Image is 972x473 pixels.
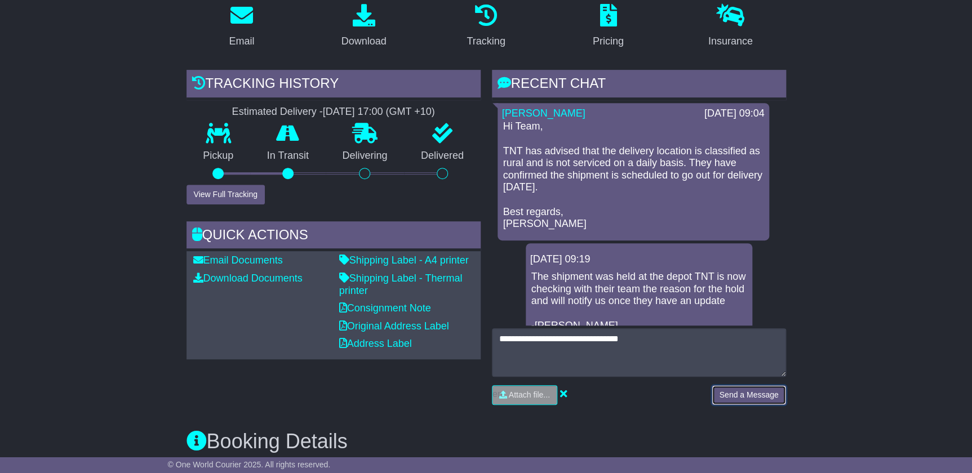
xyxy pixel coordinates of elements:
[339,255,469,266] a: Shipping Label - A4 printer
[593,34,624,49] div: Pricing
[704,108,765,120] div: [DATE] 09:04
[326,150,405,162] p: Delivering
[531,271,747,332] p: The shipment was held at the depot TNT is now checking with their team the reason for the hold an...
[339,320,449,332] a: Original Address Label
[503,121,764,230] p: Hi Team, TNT has advised that the delivery location is classified as rural and is not serviced on...
[187,150,251,162] p: Pickup
[187,221,481,252] div: Quick Actions
[250,150,326,162] p: In Transit
[492,70,786,100] div: RECENT CHAT
[339,273,463,296] a: Shipping Label - Thermal printer
[708,34,753,49] div: Insurance
[404,150,481,162] p: Delivered
[339,338,412,349] a: Address Label
[193,255,283,266] a: Email Documents
[341,34,387,49] div: Download
[193,273,303,284] a: Download Documents
[187,70,481,100] div: Tracking history
[187,430,786,453] h3: Booking Details
[187,106,481,118] div: Estimated Delivery -
[323,106,435,118] div: [DATE] 17:00 (GMT +10)
[502,108,585,119] a: [PERSON_NAME]
[530,253,748,266] div: [DATE] 09:19
[339,302,431,314] a: Consignment Note
[168,460,331,469] span: © One World Courier 2025. All rights reserved.
[712,385,785,405] button: Send a Message
[187,185,265,204] button: View Full Tracking
[229,34,254,49] div: Email
[467,34,505,49] div: Tracking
